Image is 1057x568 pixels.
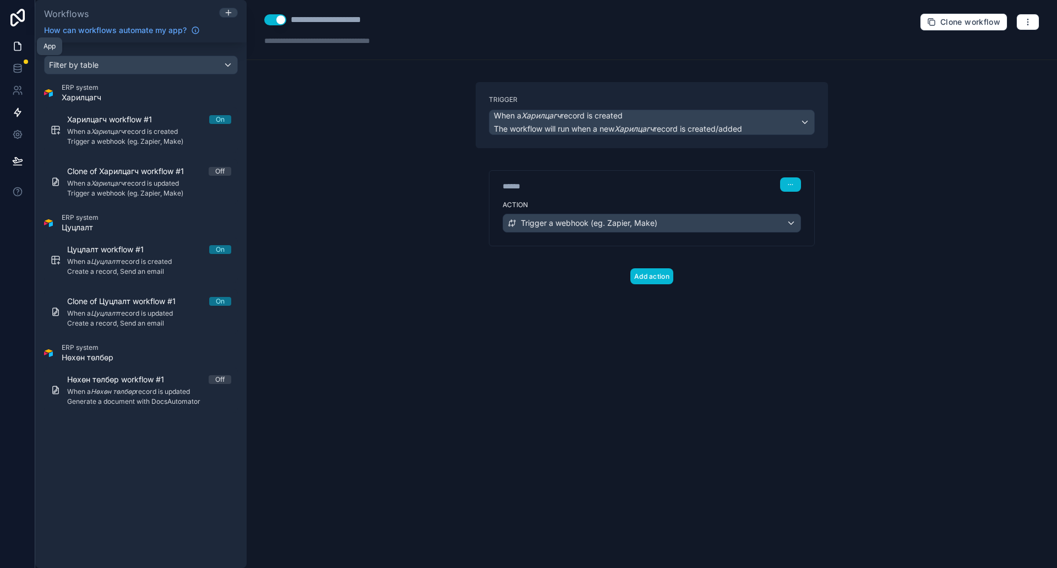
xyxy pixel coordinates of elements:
span: Trigger a webhook (eg. Zapier, Make) [521,218,657,229]
label: Trigger [489,95,815,104]
a: How can workflows automate my app? [40,25,204,36]
button: Trigger a webhook (eg. Zapier, Make) [503,214,801,232]
span: How can workflows automate my app? [44,25,187,36]
em: Харилцагч [521,111,561,120]
span: Clone workflow [940,17,1000,27]
span: Workflows [44,8,89,19]
button: Clone workflow [920,13,1007,31]
button: When aХарилцагчrecord is createdThe workflow will run when a newХарилцагчrecord is created/added [489,110,815,135]
span: When a record is created [494,110,623,121]
label: Action [503,201,801,209]
span: The workflow will run when a new record is created/added [494,124,742,133]
button: Add action [630,268,673,284]
em: Харилцагч [614,124,654,133]
div: App [43,42,56,51]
